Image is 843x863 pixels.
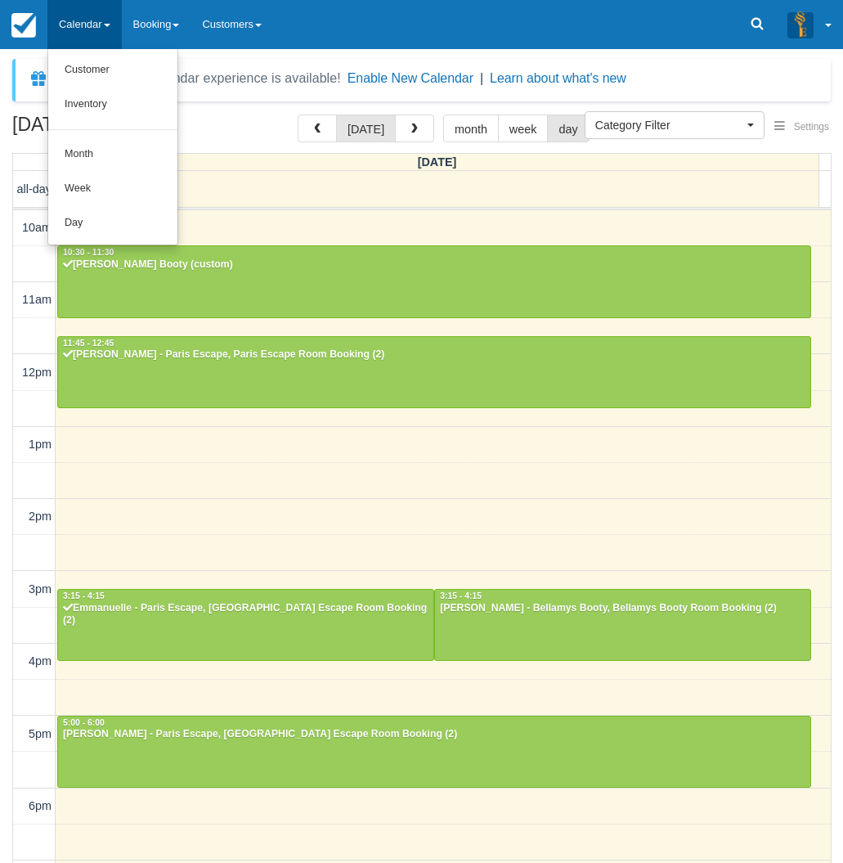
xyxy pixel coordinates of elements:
[595,117,743,133] span: Category Filter
[440,591,482,600] span: 3:15 - 4:15
[63,248,114,257] span: 10:30 - 11:30
[57,716,811,788] a: 5:00 - 6:00[PERSON_NAME] - Paris Escape, [GEOGRAPHIC_DATA] Escape Room Booking (2)
[55,69,341,88] div: A new Booking Calendar experience is available!
[48,137,177,172] a: Month
[765,115,839,139] button: Settings
[62,258,806,272] div: [PERSON_NAME] Booty (custom)
[29,438,52,451] span: 1pm
[12,115,219,145] h2: [DATE]
[29,799,52,812] span: 6pm
[57,589,434,661] a: 3:15 - 4:15Emmanuelle - Paris Escape, [GEOGRAPHIC_DATA] Escape Room Booking (2)
[794,121,829,133] span: Settings
[48,206,177,240] a: Day
[57,245,811,317] a: 10:30 - 11:30[PERSON_NAME] Booty (custom)
[11,13,36,38] img: checkfront-main-nav-mini-logo.png
[48,53,177,88] a: Customer
[498,115,549,142] button: week
[787,11,814,38] img: A3
[348,70,473,87] button: Enable New Calendar
[29,654,52,667] span: 4pm
[22,366,52,379] span: 12pm
[63,339,114,348] span: 11:45 - 12:45
[22,293,52,306] span: 11am
[585,111,765,139] button: Category Filter
[48,172,177,206] a: Week
[47,49,178,245] ul: Calendar
[439,602,806,615] div: [PERSON_NAME] - Bellamys Booty, Bellamys Booty Room Booking (2)
[62,728,806,741] div: [PERSON_NAME] - Paris Escape, [GEOGRAPHIC_DATA] Escape Room Booking (2)
[29,510,52,523] span: 2pm
[22,221,52,234] span: 10am
[336,115,396,142] button: [DATE]
[547,115,589,142] button: day
[57,336,811,408] a: 11:45 - 12:45[PERSON_NAME] - Paris Escape, Paris Escape Room Booking (2)
[443,115,499,142] button: month
[418,155,457,169] span: [DATE]
[62,348,806,362] div: [PERSON_NAME] - Paris Escape, Paris Escape Room Booking (2)
[29,582,52,596] span: 3pm
[434,589,811,661] a: 3:15 - 4:15[PERSON_NAME] - Bellamys Booty, Bellamys Booty Room Booking (2)
[29,727,52,740] span: 5pm
[490,71,626,85] a: Learn about what's new
[63,591,105,600] span: 3:15 - 4:15
[17,182,52,196] span: all-day
[480,71,483,85] span: |
[63,718,105,727] span: 5:00 - 6:00
[62,602,429,628] div: Emmanuelle - Paris Escape, [GEOGRAPHIC_DATA] Escape Room Booking (2)
[48,88,177,122] a: Inventory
